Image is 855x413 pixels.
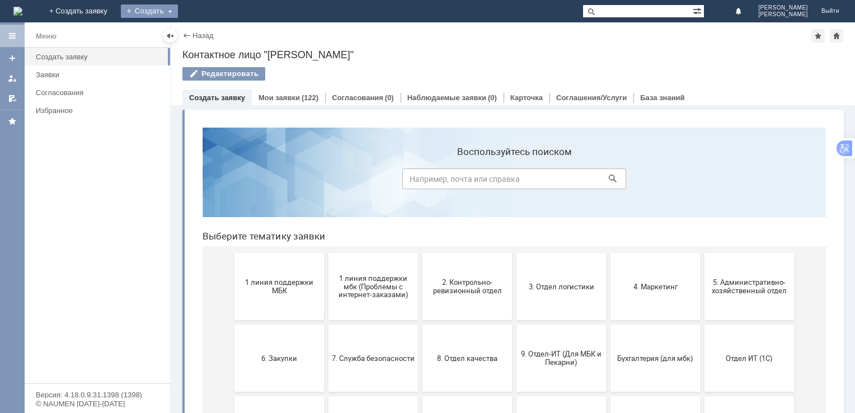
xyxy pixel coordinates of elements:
[229,206,318,273] button: 8. Отдел качества
[514,159,597,176] span: 5. Административно-хозяйственный отдел
[420,163,503,172] span: 4. Маркетинг
[163,29,177,43] div: Скрыть меню
[189,93,245,102] a: Создать заявку
[488,93,497,102] div: (0)
[417,206,506,273] button: Бухгалтерия (для мбк)
[758,4,808,11] span: [PERSON_NAME]
[420,235,503,243] span: Бухгалтерия (для мбк)
[135,206,224,273] button: 7. Служба безопасности
[41,206,130,273] button: 6. Закупки
[514,307,597,315] span: не актуален
[229,134,318,201] button: 2. Контрольно-ревизионный отдел
[326,231,409,248] span: 9. Отдел-ИТ (Для МБК и Пекарни)
[41,278,130,345] button: Отдел-ИТ (Битрикс24 и CRM)
[9,112,632,123] header: Выберите тематику заявки
[36,53,163,61] div: Создать заявку
[36,88,163,97] div: Согласования
[511,206,600,273] button: Отдел ИТ (1С)
[407,93,486,102] a: Наблюдаемые заявки
[182,49,844,60] div: Контактное лицо "[PERSON_NAME]"
[44,235,127,243] span: 6. Закупки
[36,391,159,398] div: Версия: 4.18.0.9.31.1398 (1398)
[41,134,130,201] button: 1 линия поддержки МБК
[36,400,159,407] div: © NAUMEN [DATE]-[DATE]
[3,49,21,67] a: Создать заявку
[232,235,315,243] span: 8. Отдел качества
[229,278,318,345] button: Финансовый отдел
[758,11,808,18] span: [PERSON_NAME]
[332,93,383,102] a: Согласования
[36,106,151,115] div: Избранное
[323,278,412,345] button: Франчайзинг
[13,7,22,16] img: logo
[121,4,178,18] div: Создать
[36,71,163,79] div: Заявки
[44,159,127,176] span: 1 линия поддержки МБК
[511,278,600,345] button: не актуален
[31,84,168,101] a: Согласования
[640,93,684,102] a: База знаний
[420,303,503,320] span: Это соглашение не активно!
[259,93,300,102] a: Мои заявки
[135,134,224,201] button: 1 линия поддержки мбк (Проблемы с интернет-заказами)
[510,93,543,102] a: Карточка
[209,27,433,39] label: Воспользуйтесь поиском
[323,206,412,273] button: 9. Отдел-ИТ (Для МБК и Пекарни)
[302,93,318,102] div: (122)
[138,307,221,315] span: Отдел-ИТ (Офис)
[44,303,127,320] span: Отдел-ИТ (Битрикс24 и CRM)
[511,134,600,201] button: 5. Административно-хозяйственный отдел
[830,29,843,43] div: Сделать домашней страницей
[326,307,409,315] span: Франчайзинг
[323,134,412,201] button: 3. Отдел логистики
[135,278,224,345] button: Отдел-ИТ (Офис)
[209,50,433,71] input: Например, почта или справка
[693,5,704,16] span: Расширенный поиск
[31,66,168,83] a: Заявки
[556,93,627,102] a: Соглашения/Услуги
[36,30,57,43] div: Меню
[326,163,409,172] span: 3. Отдел логистики
[3,69,21,87] a: Мои заявки
[31,48,168,65] a: Создать заявку
[514,235,597,243] span: Отдел ИТ (1С)
[417,278,506,345] button: Это соглашение не активно!
[232,159,315,176] span: 2. Контрольно-ревизионный отдел
[232,307,315,315] span: Финансовый отдел
[811,29,825,43] div: Добавить в избранное
[138,235,221,243] span: 7. Служба безопасности
[417,134,506,201] button: 4. Маркетинг
[192,31,213,40] a: Назад
[3,90,21,107] a: Мои согласования
[385,93,394,102] div: (0)
[138,155,221,180] span: 1 линия поддержки мбк (Проблемы с интернет-заказами)
[13,7,22,16] a: Перейти на домашнюю страницу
